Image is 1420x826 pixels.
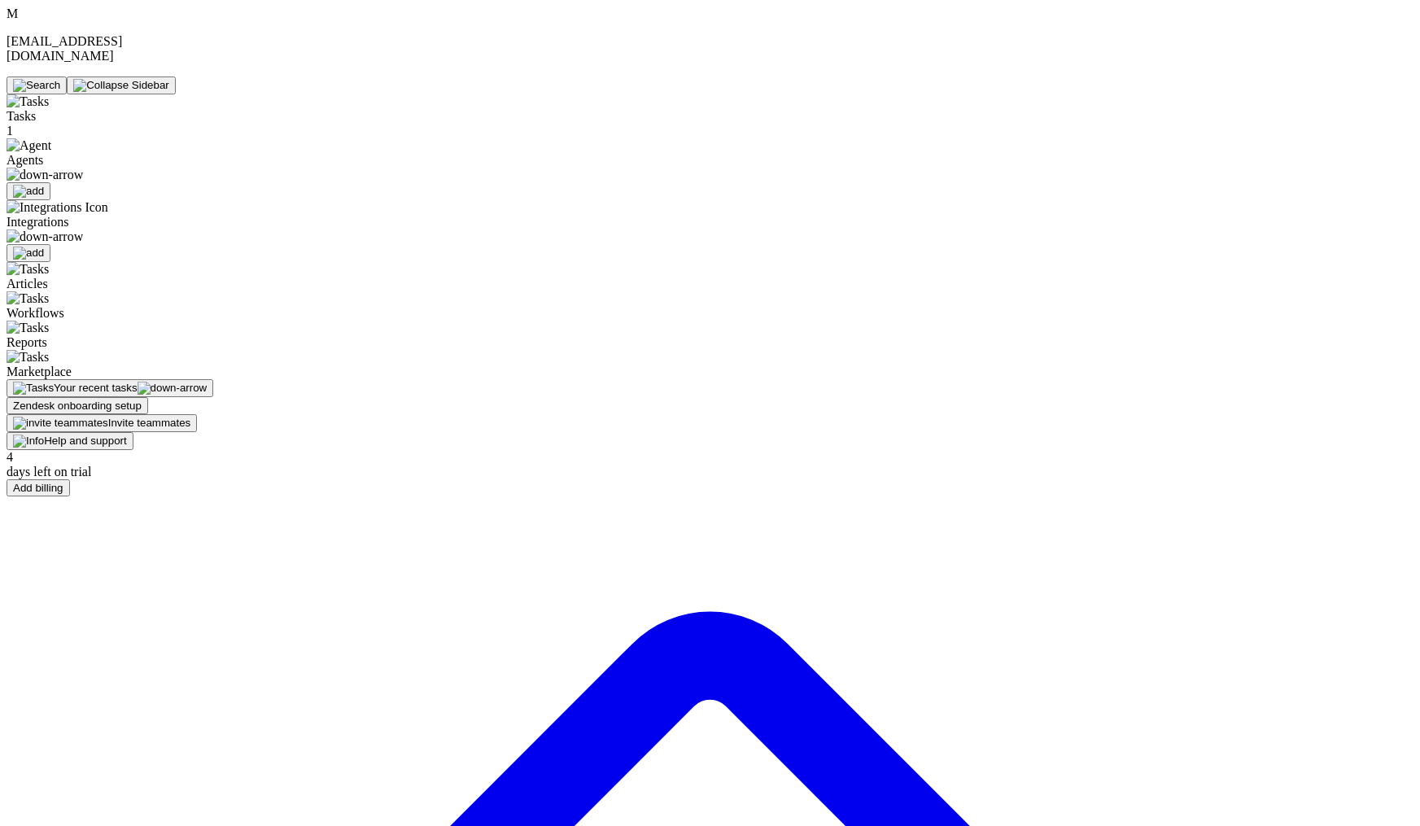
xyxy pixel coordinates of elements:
p: [EMAIL_ADDRESS][DOMAIN_NAME] [7,34,221,63]
img: Integrations Icon [7,200,108,215]
span: Workflows [7,306,64,320]
span: 1 [7,124,13,138]
img: Tasks [7,94,49,109]
img: Tasks [7,350,49,365]
span: Integrations [7,215,221,244]
img: Info [13,435,44,448]
img: Tasks [13,382,54,395]
img: Search [13,79,60,92]
img: add [13,247,44,260]
button: Zendesk onboarding setup [7,397,148,414]
img: Collapse Sidebar [73,79,169,92]
img: down-arrow [7,229,83,244]
span: M [7,7,18,20]
span: Agents [7,153,221,182]
button: Add billing [7,479,70,496]
img: down-arrow [7,168,83,182]
img: Tasks [7,321,49,335]
img: Tasks [7,291,49,306]
span: Reports [7,335,47,349]
div: 4 [7,450,221,465]
span: Invite teammates [108,417,190,429]
button: Help and support [7,432,133,450]
span: Tasks [7,109,36,123]
img: down-arrow [138,382,208,395]
span: days left on trial [7,465,91,479]
span: Marketplace [7,365,72,378]
button: Your recent tasks [7,379,213,397]
span: Articles [7,277,48,291]
button: Invite teammates [7,414,197,432]
img: invite teammates [13,417,108,430]
img: Agent [7,138,51,153]
img: add [13,185,44,198]
span: Your recent tasks [54,382,138,394]
span: Help and support [44,435,127,447]
img: Tasks [7,262,49,277]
